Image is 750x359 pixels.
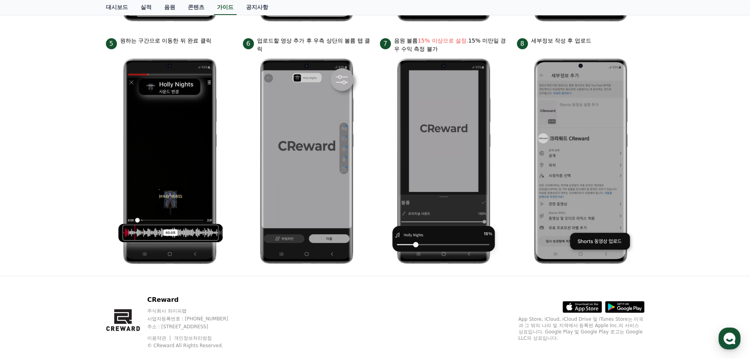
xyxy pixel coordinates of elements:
span: 7 [380,38,391,49]
p: 주소 : [STREET_ADDRESS] [147,324,243,330]
img: 7.png [386,53,501,270]
span: 6 [243,38,254,49]
a: 홈 [2,250,52,270]
p: 음원 볼륨 15% 미만일 경우 수익 측정 불가 [394,37,507,53]
p: App Store, iCloud, iCloud Drive 및 iTunes Store는 미국과 그 밖의 나라 및 지역에서 등록된 Apple Inc.의 서비스 상표입니다. Goo... [519,316,644,341]
img: 6.png [249,53,364,270]
p: 사업자등록번호 : [PHONE_NUMBER] [147,316,243,322]
p: 세부정보 작성 후 업로드 [531,37,591,45]
bold: 15% 이상으로 설정. [418,37,468,44]
a: 대화 [52,250,102,270]
p: 주식회사 와이피랩 [147,308,243,314]
p: CReward [147,295,243,305]
p: 원하는 구간으로 이동한 뒤 완료 클릭 [120,37,211,45]
span: 대화 [72,262,81,268]
span: 5 [106,38,117,49]
span: 홈 [25,262,30,268]
span: 설정 [122,262,131,268]
a: 개인정보처리방침 [174,335,212,341]
span: 8 [517,38,528,49]
img: 5.png [112,53,227,270]
p: 업로드할 영상 추가 후 우측 상단의 볼륨 탭 클릭 [257,37,370,53]
a: 설정 [102,250,151,270]
p: © CReward All Rights Reserved. [147,342,243,349]
a: 이용약관 [147,335,172,341]
img: 8.png [523,53,638,270]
